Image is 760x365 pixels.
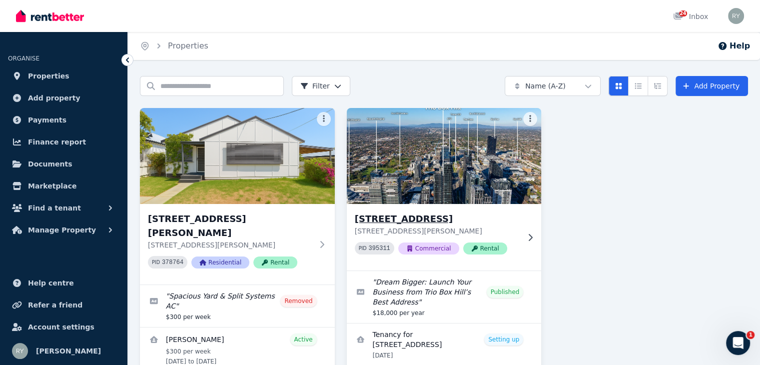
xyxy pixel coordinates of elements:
[347,271,542,323] a: Edit listing: Dream Bigger: Launch Your Business from Trio Box Hill’s Best Address
[28,321,94,333] span: Account settings
[8,154,119,174] a: Documents
[191,256,249,268] span: Residential
[36,345,101,357] span: [PERSON_NAME]
[28,299,82,311] span: Refer a friend
[28,180,76,192] span: Marketplace
[8,273,119,293] a: Help centre
[8,220,119,240] button: Manage Property
[140,108,335,284] a: 18 Creedon St, Broken Hill[STREET_ADDRESS][PERSON_NAME][STREET_ADDRESS][PERSON_NAME]PID 378764Res...
[28,70,69,82] span: Properties
[8,66,119,86] a: Properties
[726,331,750,355] iframe: Intercom live chat
[8,198,119,218] button: Find a tenant
[342,105,546,206] img: 845 Whitehorse Rd, Box Hill
[28,136,86,148] span: Finance report
[28,202,81,214] span: Find a tenant
[28,158,72,170] span: Documents
[679,10,687,16] span: 24
[152,259,160,265] small: PID
[168,41,208,50] a: Properties
[8,88,119,108] a: Add property
[12,343,28,359] img: Ruby Yan
[463,242,507,254] span: Rental
[355,212,520,226] h3: [STREET_ADDRESS]
[8,110,119,130] a: Payments
[16,8,84,23] img: RentBetter
[8,132,119,152] a: Finance report
[28,92,80,104] span: Add property
[609,76,668,96] div: View options
[525,81,566,91] span: Name (A-Z)
[292,76,350,96] button: Filter
[718,40,750,52] button: Help
[28,277,74,289] span: Help centre
[8,55,39,62] span: ORGANISE
[162,259,183,266] code: 378764
[253,256,297,268] span: Rental
[355,226,520,236] p: [STREET_ADDRESS][PERSON_NAME]
[148,212,313,240] h3: [STREET_ADDRESS][PERSON_NAME]
[28,114,66,126] span: Payments
[28,224,96,236] span: Manage Property
[609,76,629,96] button: Card view
[317,112,331,126] button: More options
[8,317,119,337] a: Account settings
[505,76,601,96] button: Name (A-Z)
[300,81,330,91] span: Filter
[728,8,744,24] img: Ruby Yan
[523,112,537,126] button: More options
[628,76,648,96] button: Compact list view
[8,176,119,196] a: Marketplace
[673,11,708,21] div: Inbox
[128,32,220,60] nav: Breadcrumb
[8,295,119,315] a: Refer a friend
[140,285,335,327] a: Edit listing: Spacious Yard & Split Systems AC
[347,108,542,270] a: 845 Whitehorse Rd, Box Hill[STREET_ADDRESS][STREET_ADDRESS][PERSON_NAME]PID 395311CommercialRental
[359,245,367,251] small: PID
[648,76,668,96] button: Expanded list view
[747,331,755,339] span: 1
[676,76,748,96] a: Add Property
[369,245,390,252] code: 395311
[140,108,335,204] img: 18 Creedon St, Broken Hill
[398,242,459,254] span: Commercial
[148,240,313,250] p: [STREET_ADDRESS][PERSON_NAME]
